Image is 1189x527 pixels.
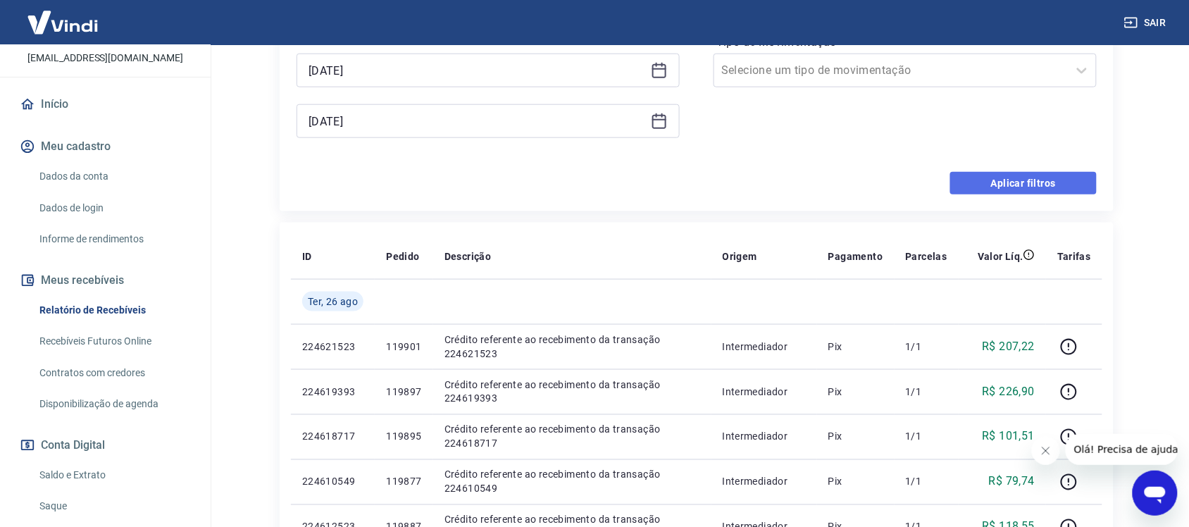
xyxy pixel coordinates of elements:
p: 119877 [386,475,421,489]
p: Valor Líq. [978,249,1023,263]
p: 1/1 [906,430,947,444]
p: Crédito referente ao recebimento da transação 224619393 [444,378,700,406]
p: 224618717 [302,430,363,444]
a: Contratos com credores [34,359,194,387]
button: Meus recebíveis [17,265,194,296]
a: Recebíveis Futuros Online [34,327,194,356]
p: 1/1 [906,385,947,399]
a: Dados de login [34,194,194,223]
p: Pix [828,340,883,354]
p: R$ 79,74 [989,473,1035,490]
a: Informe de rendimentos [34,225,194,254]
a: Saldo e Extrato [34,461,194,490]
iframe: Fechar mensagem [1032,437,1060,465]
p: Intermediador [723,430,806,444]
p: 119895 [386,430,421,444]
p: Crédito referente ao recebimento da transação 224610549 [444,468,700,496]
p: 224610549 [302,475,363,489]
p: Origem [723,249,757,263]
a: Saque [34,492,194,521]
p: 1/1 [906,340,947,354]
p: Pix [828,430,883,444]
a: Dados da conta [34,162,194,191]
p: 224621523 [302,340,363,354]
button: Conta Digital [17,430,194,461]
p: Pix [828,385,883,399]
p: Pix [828,475,883,489]
p: 224619393 [302,385,363,399]
a: Relatório de Recebíveis [34,296,194,325]
span: Ter, 26 ago [308,294,358,309]
input: Data final [309,111,645,132]
a: Início [17,89,194,120]
span: Olá! Precisa de ajuda? [8,10,118,21]
button: Sair [1121,10,1172,36]
p: Intermediador [723,475,806,489]
p: Intermediador [723,385,806,399]
a: Disponibilização de agenda [34,390,194,418]
p: R$ 101,51 [983,428,1035,445]
iframe: Botão para abrir a janela de mensagens [1133,471,1178,516]
p: Pedido [386,249,419,263]
p: Pagamento [828,249,883,263]
p: [PERSON_NAME] [49,30,161,45]
button: Aplicar filtros [950,172,1097,194]
p: 1/1 [906,475,947,489]
input: Data inicial [309,60,645,81]
p: ID [302,249,312,263]
iframe: Mensagem da empresa [1066,434,1178,465]
p: [EMAIL_ADDRESS][DOMAIN_NAME] [27,51,183,66]
p: 119901 [386,340,421,354]
p: Intermediador [723,340,806,354]
p: Tarifas [1057,249,1091,263]
p: Crédito referente ao recebimento da transação 224621523 [444,333,700,361]
p: 119897 [386,385,421,399]
p: Descrição [444,249,492,263]
p: R$ 226,90 [983,383,1035,400]
p: Parcelas [906,249,947,263]
p: R$ 207,22 [983,338,1035,355]
p: Crédito referente ao recebimento da transação 224618717 [444,423,700,451]
button: Meu cadastro [17,131,194,162]
img: Vindi [17,1,108,44]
